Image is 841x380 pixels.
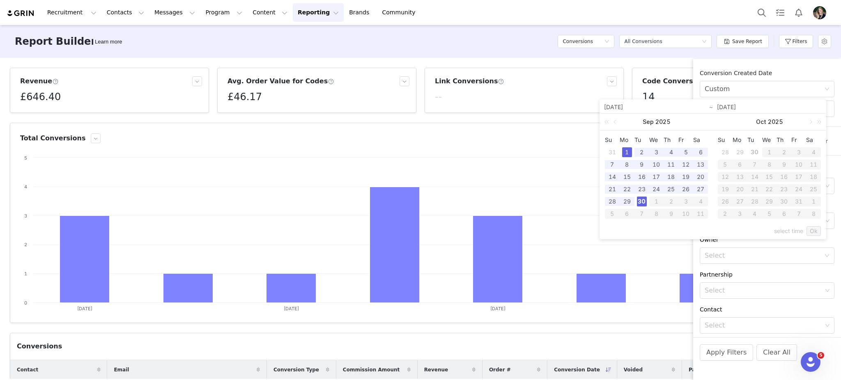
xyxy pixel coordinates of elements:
div: 5 [762,209,777,219]
td: October 17, 2025 [791,171,806,183]
div: 3 [678,197,693,206]
td: October 3, 2025 [678,195,693,208]
td: September 21, 2025 [605,183,620,195]
h3: Report Builder [15,34,96,49]
text: 1 [24,271,27,277]
td: September 4, 2025 [664,146,678,158]
span: Fr [678,136,693,144]
div: 9 [664,209,678,219]
td: October 8, 2025 [762,158,777,171]
span: Su [605,136,620,144]
button: Save Report [717,35,769,48]
td: November 4, 2025 [747,208,762,220]
span: We [649,136,664,144]
div: Partnership [700,270,834,279]
h5: £646.40 [20,89,61,104]
td: September 19, 2025 [678,171,693,183]
span: Email [114,366,129,373]
td: September 10, 2025 [649,158,664,171]
div: 17 [791,172,806,182]
iframe: Intercom live chat [801,352,820,372]
td: October 20, 2025 [733,183,747,195]
th: Mon [620,134,634,146]
td: September 24, 2025 [649,183,664,195]
td: September 6, 2025 [693,146,708,158]
td: October 15, 2025 [762,171,777,183]
div: 9 [637,160,647,169]
div: 8 [622,160,632,169]
text: 3 [24,213,27,219]
td: September 27, 2025 [693,183,708,195]
a: Sep [642,114,655,130]
td: October 22, 2025 [762,183,777,195]
div: 18 [806,172,821,182]
i: icon: down [604,39,609,45]
text: [DATE] [77,306,92,311]
td: October 24, 2025 [791,183,806,195]
td: September 2, 2025 [634,146,649,158]
td: October 23, 2025 [777,183,791,195]
span: Contact [17,366,38,373]
div: 13 [696,160,705,169]
div: Tooltip anchor [93,38,124,46]
div: 23 [637,184,647,194]
th: Sat [806,134,821,146]
div: 4 [806,147,821,157]
td: November 2, 2025 [718,208,733,220]
td: October 14, 2025 [747,171,762,183]
div: 15 [762,172,777,182]
div: 15 [622,172,632,182]
i: icon: down [825,218,830,224]
div: 29 [762,197,777,206]
img: 8267397b-b1d9-494c-9903-82b3ae1be546.jpeg [813,6,826,19]
div: 5 [605,209,620,219]
div: 2 [637,147,647,157]
div: 8 [649,209,664,219]
td: October 1, 2025 [649,195,664,208]
div: 11 [693,209,708,219]
span: Paid [689,366,701,373]
i: icon: down [702,39,707,45]
td: October 26, 2025 [718,195,733,208]
td: September 20, 2025 [693,171,708,183]
td: October 3, 2025 [791,146,806,158]
td: October 10, 2025 [791,158,806,171]
h3: Code Conversions [642,76,715,86]
td: October 30, 2025 [777,195,791,208]
div: 24 [651,184,661,194]
div: 22 [622,184,632,194]
a: Community [377,3,424,22]
div: 4 [747,209,762,219]
th: Sun [718,134,733,146]
a: Ok [807,226,821,236]
div: 22 [762,184,777,194]
td: September 28, 2025 [605,195,620,208]
span: Commission Amount [343,366,400,373]
text: 2 [24,242,27,247]
div: 27 [733,197,747,206]
th: Sat [693,134,708,146]
td: October 9, 2025 [664,208,678,220]
td: September 29, 2025 [733,146,747,158]
th: Wed [649,134,664,146]
span: Tu [747,136,762,144]
h5: £46.17 [227,89,262,104]
input: Start date [604,102,709,112]
div: 12 [718,172,733,182]
a: Next month (PageDown) [807,114,814,130]
span: Conversion Type [273,366,319,373]
div: 6 [620,209,634,219]
h3: Revenue [20,76,58,86]
div: 30 [750,147,760,157]
div: 21 [607,184,617,194]
td: October 11, 2025 [693,208,708,220]
td: October 5, 2025 [605,208,620,220]
div: 4 [666,147,676,157]
div: 5 [681,147,691,157]
div: 1 [806,197,821,206]
div: 25 [666,184,676,194]
td: November 6, 2025 [777,208,791,220]
span: Conversion Created Date [700,70,772,76]
div: 31 [607,147,617,157]
div: 16 [777,172,791,182]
